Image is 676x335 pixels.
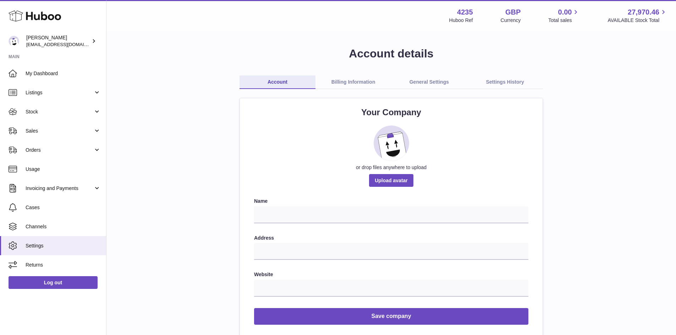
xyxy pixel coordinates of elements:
div: Currency [501,17,521,24]
strong: 4235 [457,7,473,17]
span: Invoicing and Payments [26,185,93,192]
h1: Account details [118,46,665,61]
span: Stock [26,108,93,115]
img: internalAdmin-4235@internal.huboo.com [9,36,19,46]
label: Name [254,198,528,205]
h2: Your Company [254,107,528,118]
a: Billing Information [315,76,391,89]
span: Total sales [548,17,580,24]
div: Huboo Ref [449,17,473,24]
div: or drop files anywhere to upload [254,164,528,171]
span: Upload avatar [369,174,413,187]
span: Orders [26,147,93,153]
a: 0.00 Total sales [548,7,580,24]
span: 27,970.46 [628,7,659,17]
a: Settings History [467,76,543,89]
img: placeholder_image.svg [374,125,409,161]
span: [EMAIL_ADDRESS][DOMAIN_NAME] [26,41,104,47]
button: Save company [254,308,528,325]
span: My Dashboard [26,70,101,77]
div: [PERSON_NAME] [26,34,90,48]
a: Account [240,76,315,89]
span: Sales [26,128,93,134]
span: AVAILABLE Stock Total [608,17,667,24]
a: Log out [9,276,98,289]
a: 27,970.46 AVAILABLE Stock Total [608,7,667,24]
label: Address [254,235,528,241]
strong: GBP [505,7,521,17]
span: 0.00 [558,7,572,17]
label: Website [254,271,528,278]
span: Returns [26,262,101,268]
span: Usage [26,166,101,173]
span: Cases [26,204,101,211]
span: Listings [26,89,93,96]
span: Channels [26,223,101,230]
span: Settings [26,242,101,249]
a: General Settings [391,76,467,89]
